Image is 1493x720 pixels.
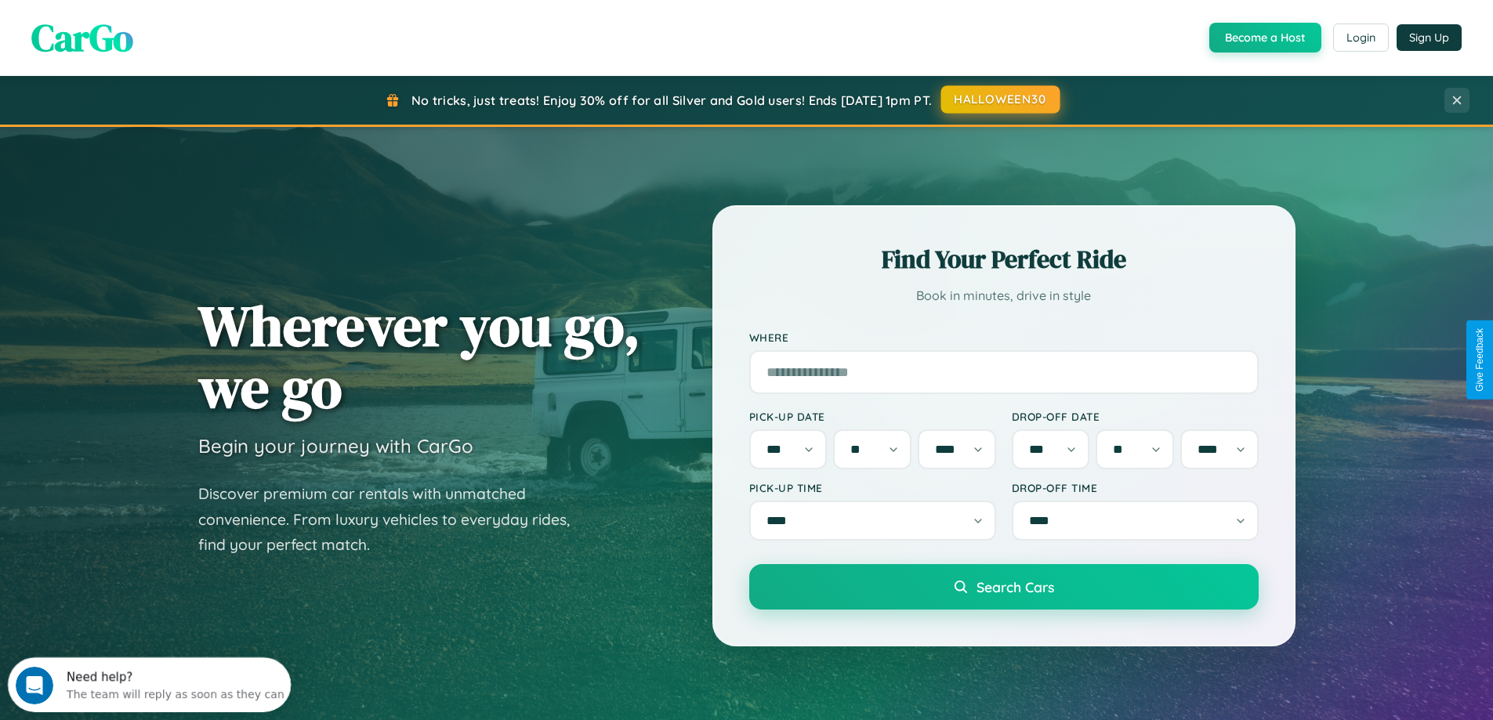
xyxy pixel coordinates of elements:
[198,295,640,418] h1: Wherever you go, we go
[16,667,53,704] iframe: Intercom live chat
[749,331,1259,344] label: Where
[198,481,590,558] p: Discover premium car rentals with unmatched convenience. From luxury vehicles to everyday rides, ...
[1333,24,1389,52] button: Login
[59,13,277,26] div: Need help?
[749,481,996,494] label: Pick-up Time
[749,410,996,423] label: Pick-up Date
[1474,328,1485,392] div: Give Feedback
[1397,24,1462,51] button: Sign Up
[8,657,291,712] iframe: Intercom live chat discovery launcher
[1209,23,1321,52] button: Become a Host
[31,12,133,63] span: CarGo
[198,434,473,458] h3: Begin your journey with CarGo
[59,26,277,42] div: The team will reply as soon as they can
[977,578,1054,595] span: Search Cars
[411,92,932,108] span: No tricks, just treats! Enjoy 30% off for all Silver and Gold users! Ends [DATE] 1pm PT.
[749,564,1259,610] button: Search Cars
[749,284,1259,307] p: Book in minutes, drive in style
[1012,410,1259,423] label: Drop-off Date
[941,85,1060,114] button: HALLOWEEN30
[6,6,292,49] div: Open Intercom Messenger
[749,242,1259,277] h2: Find Your Perfect Ride
[1012,481,1259,494] label: Drop-off Time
